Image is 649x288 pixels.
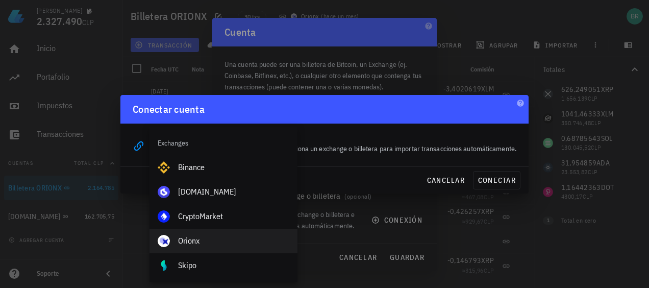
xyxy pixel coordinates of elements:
div: Skipo [178,260,289,270]
button: cancelar [422,171,469,189]
div: Orionx [178,236,289,246]
span: conectar [478,176,516,185]
div: Binance [178,162,289,172]
button: conectar [473,171,520,189]
span: cancelar [427,176,465,185]
div: Selecciona un exchange o billetera para importar transacciones automáticamente. [259,137,522,160]
div: Conectar cuenta [133,101,205,117]
div: [DOMAIN_NAME] [178,187,289,197]
div: CryptoMarket [178,211,289,221]
div: Exchanges [149,131,297,155]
